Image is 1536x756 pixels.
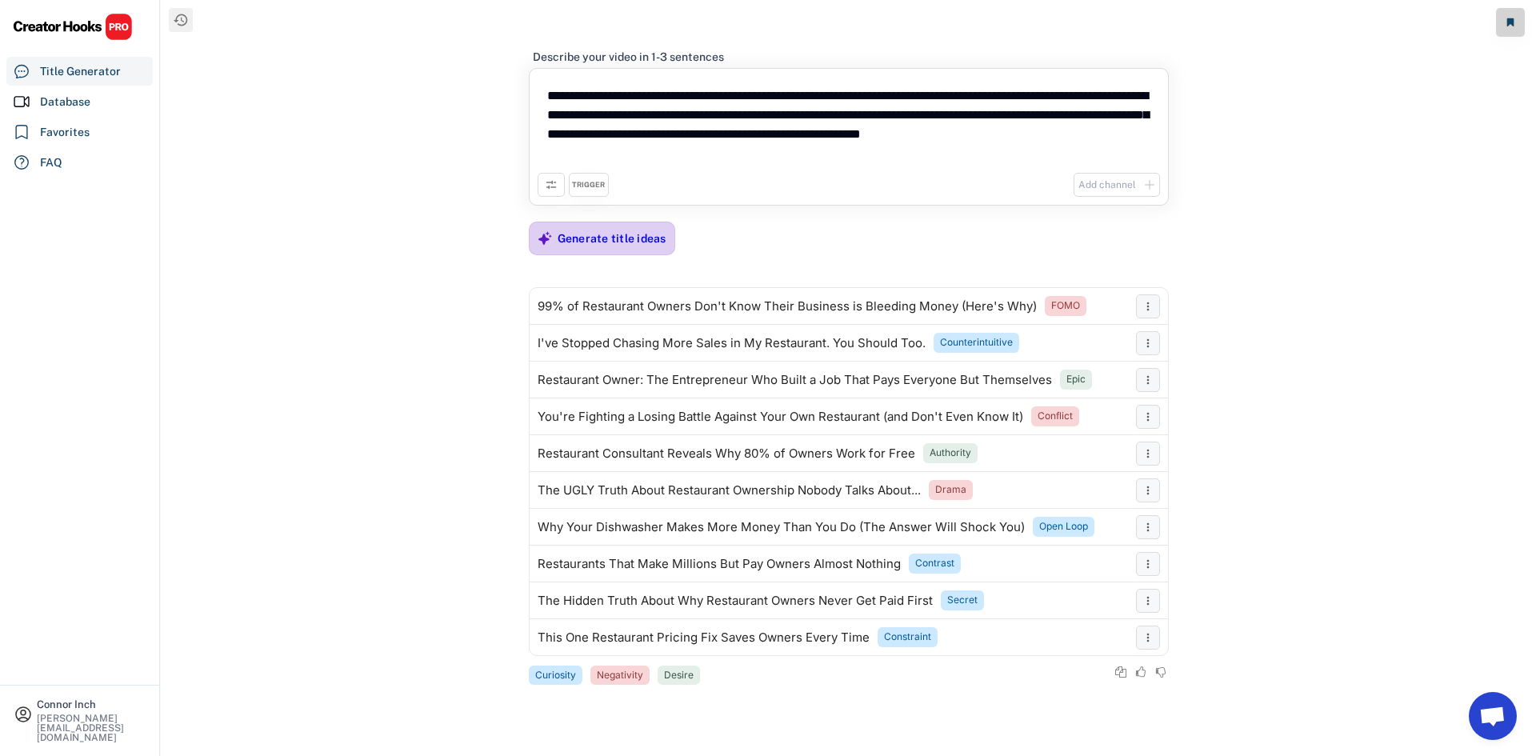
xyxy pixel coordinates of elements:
div: 99% of Restaurant Owners Don't Know Their Business is Bleeding Money (Here's Why) [538,300,1037,313]
div: Constraint [884,630,931,644]
div: Favorites [40,124,90,141]
div: FOMO [1051,299,1080,313]
div: Drama [935,483,966,497]
div: Contrast [915,557,954,570]
div: Add channel [1078,178,1136,192]
div: Authority [930,446,971,460]
div: TRIGGER [572,180,605,190]
div: Restaurant Consultant Reveals Why 80% of Owners Work for Free [538,447,915,460]
div: Epic [1066,373,1086,386]
div: The Hidden Truth About Why Restaurant Owners Never Get Paid First [538,594,933,607]
div: Describe your video in 1-3 sentences [533,50,724,64]
div: Restaurant Owner: The Entrepreneur Who Built a Job That Pays Everyone But Themselves [538,374,1052,386]
div: This One Restaurant Pricing Fix Saves Owners Every Time [538,631,870,644]
div: Title Generator [40,63,121,80]
div: I've Stopped Chasing More Sales in My Restaurant. You Should Too. [538,337,926,350]
div: Desire [664,669,694,682]
img: CHPRO%20Logo.svg [13,13,133,41]
div: Negativity [597,669,643,682]
div: Restaurants That Make Millions But Pay Owners Almost Nothing [538,558,901,570]
div: Counterintuitive [940,336,1013,350]
div: Generate title ideas [558,231,666,246]
div: Why Your Dishwasher Makes More Money Than You Do (The Answer Will Shock You) [538,521,1025,534]
div: FAQ [40,154,62,171]
div: Curiosity [535,669,576,682]
div: Secret [947,594,978,607]
a: Open chat [1469,692,1517,740]
div: Conflict [1038,410,1073,423]
div: Connor Inch [37,699,146,710]
div: [PERSON_NAME][EMAIL_ADDRESS][DOMAIN_NAME] [37,714,146,742]
div: You're Fighting a Losing Battle Against Your Own Restaurant (and Don't Even Know It) [538,410,1023,423]
div: Database [40,94,90,110]
div: The UGLY Truth About Restaurant Ownership Nobody Talks About... [538,484,921,497]
div: Open Loop [1039,520,1088,534]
